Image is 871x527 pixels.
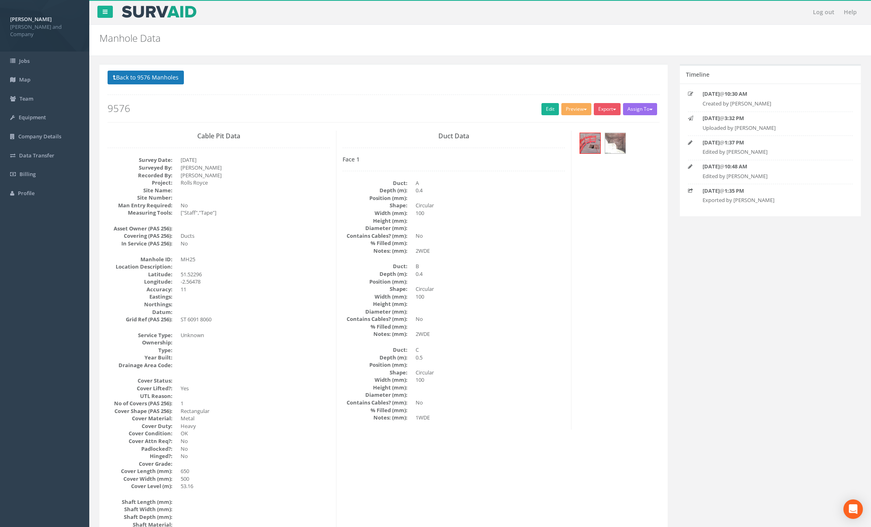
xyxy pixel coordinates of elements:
[416,315,565,323] dd: No
[108,354,172,361] dt: Year Built:
[343,232,407,240] dt: Contains Cables? (mm):
[343,133,565,140] h3: Duct Data
[416,376,565,384] dd: 100
[416,270,565,278] dd: 0.4
[108,400,172,407] dt: No of Covers (PAS 256):
[19,114,46,121] span: Equipment
[108,482,172,490] dt: Cover Level (m):
[343,202,407,209] dt: Shape:
[416,414,565,422] dd: 1WDE
[181,400,330,407] dd: 1
[181,164,330,172] dd: [PERSON_NAME]
[181,240,330,247] dd: No
[108,339,172,346] dt: Ownership:
[343,217,407,225] dt: Height (mm):
[703,90,720,97] strong: [DATE]
[108,194,172,202] dt: Site Number:
[343,300,407,308] dt: Height (mm):
[703,163,720,170] strong: [DATE]
[343,194,407,202] dt: Position (mm):
[343,323,407,331] dt: % Filled (mm):
[181,437,330,445] dd: No
[343,179,407,187] dt: Duct:
[181,331,330,339] dd: Unknown
[623,103,657,115] button: Assign To
[181,385,330,392] dd: Yes
[108,71,184,84] button: Back to 9576 Manholes
[416,247,565,255] dd: 2WDE
[181,202,330,209] dd: No
[108,415,172,422] dt: Cover Material:
[703,187,720,194] strong: [DATE]
[724,139,744,146] strong: 1:37 PM
[703,187,838,195] p: @
[19,95,33,102] span: Team
[703,100,838,108] p: Created by [PERSON_NAME]
[10,23,79,38] span: [PERSON_NAME] and Company
[181,172,330,179] dd: [PERSON_NAME]
[416,285,565,293] dd: Circular
[108,308,172,316] dt: Datum:
[108,301,172,308] dt: Northings:
[343,308,407,316] dt: Diameter (mm):
[108,256,172,263] dt: Manhole ID:
[343,156,565,162] h4: Face 1
[108,225,172,232] dt: Asset Owner (PAS 256):
[343,315,407,323] dt: Contains Cables? (mm):
[181,467,330,475] dd: 650
[416,232,565,240] dd: No
[561,103,591,115] button: Preview
[343,346,407,354] dt: Duct:
[343,209,407,217] dt: Width (mm):
[703,114,838,122] p: @
[10,15,52,23] strong: [PERSON_NAME]
[181,445,330,453] dd: No
[181,475,330,483] dd: 500
[181,209,330,217] dd: ["Staff","Tape"]
[343,384,407,391] dt: Height (mm):
[181,407,330,415] dd: Rectangular
[19,170,36,178] span: Billing
[605,133,625,153] img: 0497d949-1bd4-c73f-42d4-a4e6c0a18fad_0c4b79b8-dea2-4ef4-e60b-3e7e7b5200bd_thumb.jpg
[108,475,172,483] dt: Cover Width (mm):
[416,369,565,376] dd: Circular
[343,399,407,407] dt: Contains Cables? (mm):
[724,90,747,97] strong: 10:30 AM
[724,114,744,122] strong: 3:32 PM
[108,513,172,521] dt: Shaft Depth (mm):
[108,437,172,445] dt: Cover Attn Req?:
[19,152,54,159] span: Data Transfer
[343,278,407,286] dt: Position (mm):
[108,505,172,513] dt: Shaft Width (mm):
[108,430,172,437] dt: Cover Condition:
[108,187,172,194] dt: Site Name:
[108,445,172,453] dt: Padlocked?:
[108,385,172,392] dt: Cover Lifted?:
[18,133,61,140] span: Company Details
[343,239,407,247] dt: % Filled (mm):
[181,179,330,187] dd: Rolls Royce
[416,399,565,407] dd: No
[343,285,407,293] dt: Shape:
[108,103,660,114] h2: 9576
[181,430,330,437] dd: OK
[703,139,838,146] p: @
[108,286,172,293] dt: Accuracy:
[703,139,720,146] strong: [DATE]
[343,391,407,399] dt: Diameter (mm):
[724,187,744,194] strong: 1:35 PM
[343,361,407,369] dt: Position (mm):
[594,103,621,115] button: Export
[343,376,407,384] dt: Width (mm):
[108,271,172,278] dt: Latitude:
[181,316,330,323] dd: ST 6091 8060
[108,172,172,179] dt: Recorded By:
[108,377,172,385] dt: Cover Status:
[416,354,565,361] dd: 0.5
[703,172,838,180] p: Edited by [PERSON_NAME]
[108,452,172,460] dt: Hinged?:
[343,224,407,232] dt: Diameter (mm):
[10,13,79,38] a: [PERSON_NAME] [PERSON_NAME] and Company
[108,346,172,354] dt: Type:
[416,346,565,354] dd: C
